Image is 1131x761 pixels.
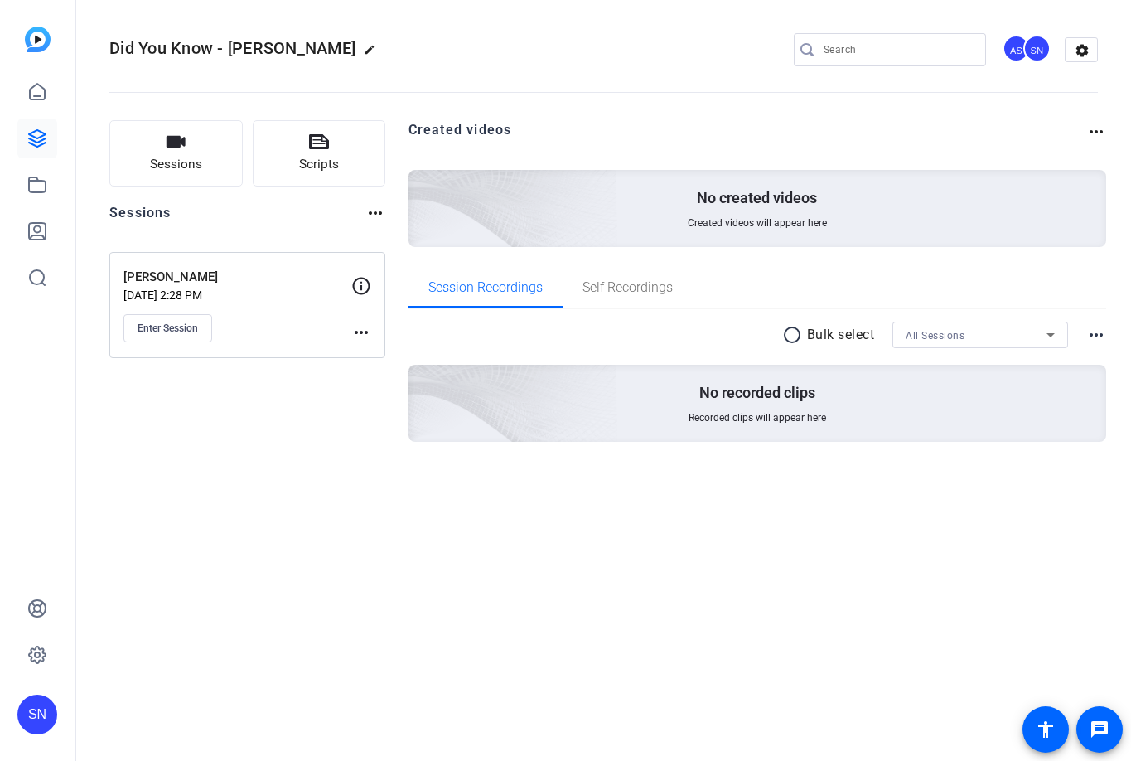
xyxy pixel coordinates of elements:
img: Creted videos background [223,6,618,366]
mat-icon: radio_button_unchecked [782,325,807,345]
ngx-avatar: Adria Siu [1003,35,1032,64]
ngx-avatar: Steve Norfleet [1023,35,1052,64]
h2: Created videos [408,120,1087,153]
h2: Sessions [109,203,172,235]
mat-icon: more_horiz [1086,325,1106,345]
mat-icon: settings [1066,38,1099,63]
div: SN [17,695,57,734]
p: Bulk select [807,325,875,345]
button: Sessions [109,120,243,187]
span: All Sessions [906,330,964,342]
p: No created videos [697,188,817,208]
span: Scripts [299,155,339,174]
span: Sessions [150,155,202,174]
img: blue-gradient.svg [25,27,51,52]
button: Enter Session [123,314,212,342]
span: Recorded clips will appear here [689,411,826,424]
span: Self Recordings [582,281,673,294]
p: [DATE] 2:28 PM [123,288,351,302]
span: Did You Know - [PERSON_NAME] [109,38,355,58]
div: AS [1003,35,1030,62]
p: [PERSON_NAME] [123,268,351,287]
span: Session Recordings [428,281,543,294]
span: Created videos will appear here [688,216,827,230]
p: No recorded clips [699,383,815,403]
input: Search [824,40,973,60]
span: Enter Session [138,322,198,335]
mat-icon: edit [364,44,384,64]
mat-icon: accessibility [1036,720,1056,739]
div: SN [1023,35,1051,62]
mat-icon: more_horiz [1086,122,1106,142]
mat-icon: more_horiz [365,203,385,223]
mat-icon: message [1090,720,1109,739]
img: embarkstudio-empty-session.png [223,201,618,560]
button: Scripts [253,120,386,187]
mat-icon: more_horiz [351,322,371,342]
